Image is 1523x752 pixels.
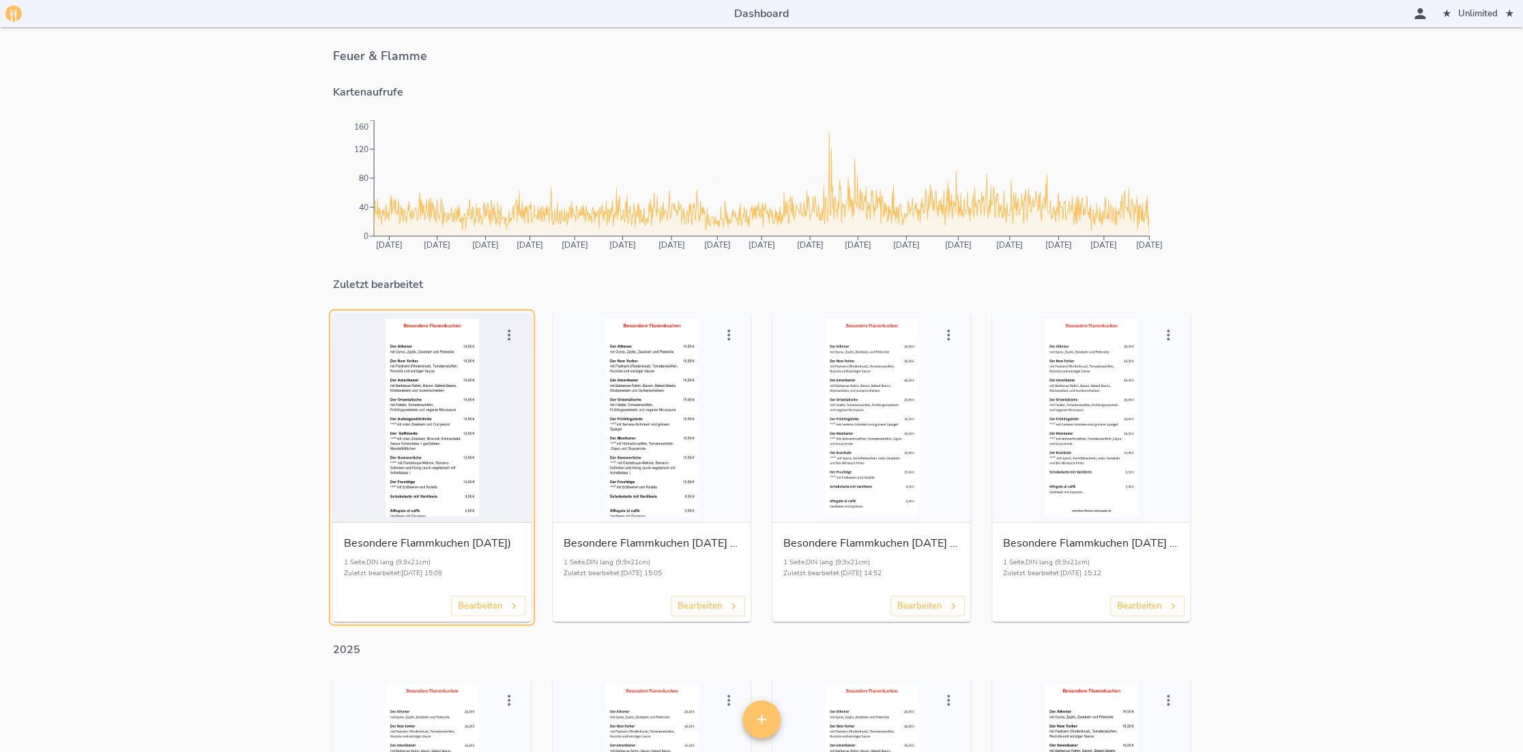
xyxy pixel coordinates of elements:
[893,240,919,250] tspan: [DATE]
[562,240,588,250] tspan: [DATE]
[1003,534,1179,553] p: Besondere Flammkuchen [DATE] (Kopie)
[783,534,959,553] p: Besondere Flammkuchen [DATE] (Kopie) (Kopie)
[609,240,636,250] tspan: [DATE]
[517,240,543,250] tspan: [DATE]
[1003,557,1179,579] p: 1 Seite , DIN lang (9,9x21cm) Zuletzt bearbeitet: [DATE] 15:12
[424,240,450,250] tspan: [DATE]
[564,534,740,553] p: Besondere Flammkuchen [DATE] (Kopie) (Kopie) (Kopie)
[344,534,520,553] p: Besondere Flammkuchen [DATE])
[1442,6,1514,22] span: Unlimited
[671,596,745,617] a: Bearbeiten
[354,144,368,155] tspan: 120
[996,240,1023,250] tspan: [DATE]
[897,598,958,614] span: Bearbeiten
[451,596,525,617] a: Bearbeiten
[344,557,520,579] p: 1 Seite , DIN lang (9,9x21cm) Zuletzt bearbeitet: [DATE] 15:09
[458,598,519,614] span: Bearbeiten
[1136,240,1163,250] tspan: [DATE]
[1117,598,1178,614] span: Bearbeiten
[333,49,1190,64] h2: Feuer & Flamme
[845,240,871,250] tspan: [DATE]
[359,173,368,184] tspan: 80
[333,643,1190,656] h3: 2025
[1110,596,1185,617] a: Bearbeiten
[749,240,775,250] tspan: [DATE]
[734,8,789,20] h3: Dashboard
[658,240,684,250] tspan: [DATE]
[796,240,823,250] tspan: [DATE]
[472,240,499,250] tspan: [DATE]
[333,278,1190,291] h3: Zuletzt bearbeitet
[376,240,403,250] tspan: [DATE]
[783,557,959,579] p: 1 Seite , DIN lang (9,9x21cm) Zuletzt bearbeitet: [DATE] 14:52
[890,596,965,617] a: Bearbeiten
[1438,3,1518,25] button: Unlimited
[359,202,368,213] tspan: 40
[1090,240,1117,250] tspan: [DATE]
[1045,240,1072,250] tspan: [DATE]
[945,240,972,250] tspan: [DATE]
[364,231,368,242] tspan: 0
[564,557,740,579] p: 1 Seite , DIN lang (9,9x21cm) Zuletzt bearbeitet: [DATE] 15:05
[354,122,368,133] tspan: 160
[333,86,1190,99] h3: Kartenaufrufe
[704,240,731,250] tspan: [DATE]
[678,598,738,614] span: Bearbeiten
